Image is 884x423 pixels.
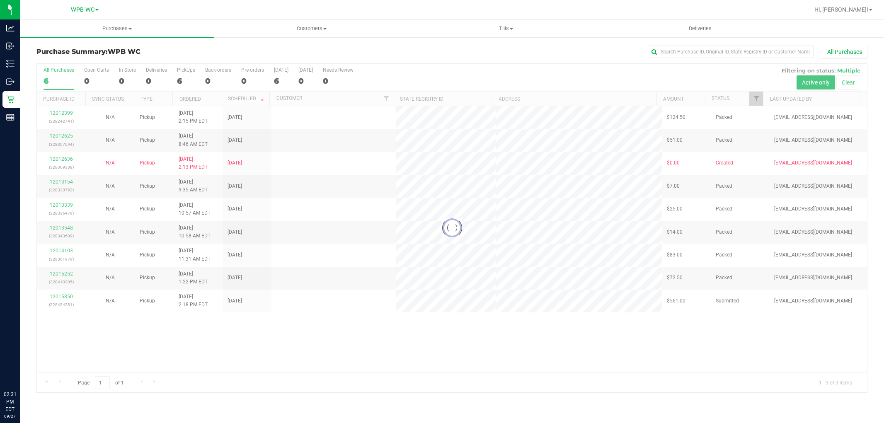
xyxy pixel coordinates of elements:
span: Deliveries [678,25,723,32]
span: Hi, [PERSON_NAME]! [814,6,868,13]
inline-svg: Inventory [6,60,15,68]
a: Tills [409,20,603,37]
iframe: Resource center [8,357,33,382]
span: WPB WC [71,6,94,13]
inline-svg: Analytics [6,24,15,32]
p: 09/27 [4,413,16,419]
a: Purchases [20,20,214,37]
inline-svg: Retail [6,95,15,104]
inline-svg: Outbound [6,77,15,86]
a: Deliveries [603,20,797,37]
inline-svg: Reports [6,113,15,121]
span: Tills [409,25,603,32]
iframe: Resource center unread badge [24,355,34,365]
span: Purchases [20,25,214,32]
input: Search Purchase ID, Original ID, State Registry ID or Customer Name... [648,46,814,58]
span: Customers [215,25,408,32]
span: WPB WC [108,48,140,56]
h3: Purchase Summary: [36,48,313,56]
inline-svg: Inbound [6,42,15,50]
p: 02:31 PM EDT [4,391,16,413]
a: Customers [214,20,409,37]
button: All Purchases [822,45,867,59]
